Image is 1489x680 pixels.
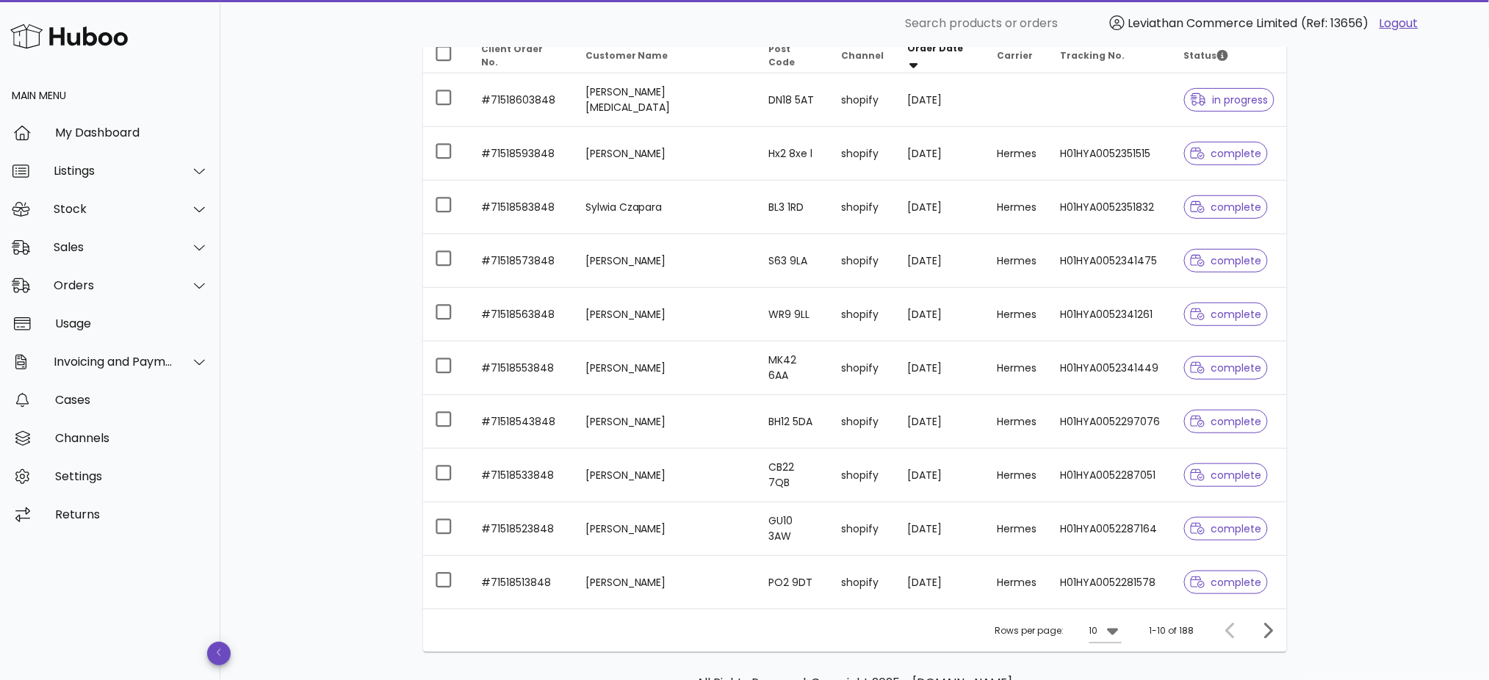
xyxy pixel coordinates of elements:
[829,288,895,341] td: shopify
[54,240,173,254] div: Sales
[1255,618,1281,644] button: Next page
[895,73,985,127] td: [DATE]
[829,449,895,502] td: shopify
[574,502,757,556] td: [PERSON_NAME]
[769,43,796,68] span: Post Code
[574,181,757,234] td: Sylwia Czapara
[1049,181,1172,234] td: H01HYA0052351832
[757,502,830,556] td: GU10 3AW
[757,556,830,609] td: PO2 9DT
[986,556,1049,609] td: Hermes
[54,278,173,292] div: Orders
[1049,288,1172,341] td: H01HYA0052341261
[986,38,1049,73] th: Carrier
[1191,363,1262,373] span: complete
[1172,38,1287,73] th: Status
[1191,577,1262,587] span: complete
[757,288,830,341] td: WR9 9LL
[829,181,895,234] td: shopify
[1191,470,1262,480] span: complete
[757,234,830,288] td: S63 9LA
[574,38,757,73] th: Customer Name
[757,181,830,234] td: BL3 1RD
[998,49,1034,62] span: Carrier
[574,341,757,395] td: [PERSON_NAME]
[470,234,574,288] td: #71518573848
[54,164,173,178] div: Listings
[907,42,963,54] span: Order Date
[986,502,1049,556] td: Hermes
[55,317,209,330] div: Usage
[1302,15,1369,32] span: (Ref: 13656)
[829,556,895,609] td: shopify
[986,395,1049,449] td: Hermes
[757,449,830,502] td: CB22 7QB
[1089,624,1098,637] div: 10
[55,431,209,445] div: Channels
[895,181,985,234] td: [DATE]
[895,38,985,73] th: Order Date: Sorted descending. Activate to remove sorting.
[1191,95,1269,105] span: in progress
[1184,49,1228,62] span: Status
[470,38,574,73] th: Client Order No.
[470,73,574,127] td: #71518603848
[829,234,895,288] td: shopify
[829,502,895,556] td: shopify
[986,127,1049,181] td: Hermes
[470,341,574,395] td: #71518553848
[574,288,757,341] td: [PERSON_NAME]
[470,395,574,449] td: #71518543848
[757,395,830,449] td: BH12 5DA
[574,395,757,449] td: [PERSON_NAME]
[986,181,1049,234] td: Hermes
[1061,49,1125,62] span: Tracking No.
[995,610,1122,652] div: Rows per page:
[1150,624,1194,637] div: 1-10 of 188
[895,556,985,609] td: [DATE]
[585,49,668,62] span: Customer Name
[1049,38,1172,73] th: Tracking No.
[470,449,574,502] td: #71518533848
[895,127,985,181] td: [DATE]
[1128,15,1298,32] span: Leviathan Commerce Limited
[470,556,574,609] td: #71518513848
[1049,234,1172,288] td: H01HYA0052341475
[829,38,895,73] th: Channel
[986,341,1049,395] td: Hermes
[1380,15,1418,32] a: Logout
[829,127,895,181] td: shopify
[470,502,574,556] td: #71518523848
[1049,502,1172,556] td: H01HYA0052287164
[986,449,1049,502] td: Hermes
[574,127,757,181] td: [PERSON_NAME]
[1049,556,1172,609] td: H01HYA0052281578
[1191,202,1262,212] span: complete
[895,395,985,449] td: [DATE]
[757,341,830,395] td: MK42 6AA
[55,507,209,521] div: Returns
[895,449,985,502] td: [DATE]
[470,288,574,341] td: #71518563848
[1049,341,1172,395] td: H01HYA0052341449
[1049,449,1172,502] td: H01HYA0052287051
[1191,148,1262,159] span: complete
[757,38,830,73] th: Post Code
[986,288,1049,341] td: Hermes
[54,355,173,369] div: Invoicing and Payments
[54,202,173,216] div: Stock
[1191,309,1262,319] span: complete
[1191,524,1262,534] span: complete
[829,341,895,395] td: shopify
[1089,619,1122,643] div: 10Rows per page:
[55,469,209,483] div: Settings
[470,181,574,234] td: #71518583848
[895,288,985,341] td: [DATE]
[895,502,985,556] td: [DATE]
[895,234,985,288] td: [DATE]
[1191,416,1262,427] span: complete
[574,73,757,127] td: [PERSON_NAME][MEDICAL_DATA]
[757,73,830,127] td: DN18 5AT
[482,43,544,68] span: Client Order No.
[1049,395,1172,449] td: H01HYA0052297076
[841,49,884,62] span: Channel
